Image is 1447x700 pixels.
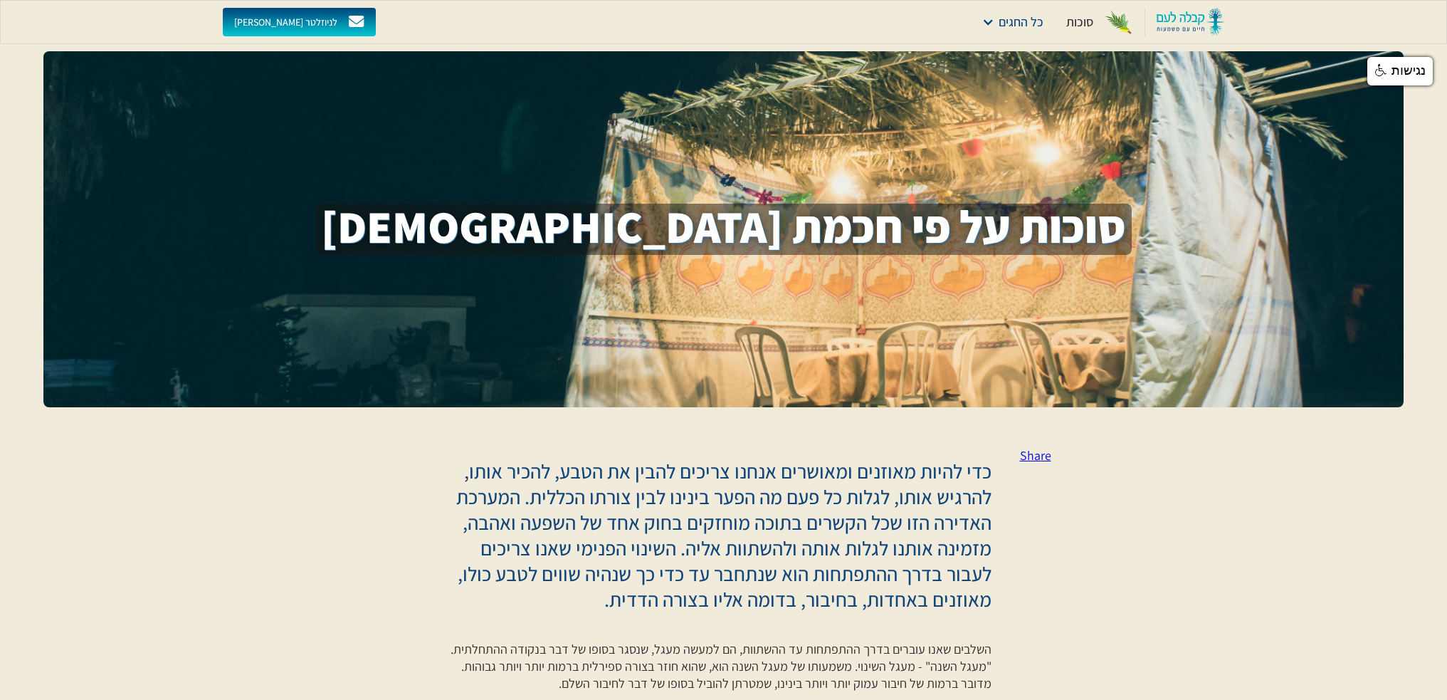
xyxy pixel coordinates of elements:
[1020,447,1051,464] a: Share
[1157,8,1225,36] img: kabbalah-laam-logo-colored-transparent
[1066,14,1093,31] div: סוכות
[1375,64,1388,77] img: נגישות
[234,16,337,28] div: [PERSON_NAME] לניוזלטר
[999,12,1043,32] div: כל החגים
[450,641,991,692] p: השלבים שאנו עוברים בדרך ההתפתחות עד ההשתוות, הם למעשה מעגל, שנסגר בסופו של דבר בנקודה ההתחלתית. "...
[1367,57,1433,85] a: נגישות
[450,459,991,612] p: כדי להיות מאוזנים ומאושרים אנחנו צריכים להבין את הטבע, להכיר אותו, להרגיש אותו, לגלות כל פעם מה ה...
[315,204,1132,255] h1: סוכות על פי חכמת [DEMOGRAPHIC_DATA]
[976,8,1049,36] div: כל החגים
[1061,8,1139,36] a: סוכות
[1391,63,1426,78] span: נגישות
[223,8,376,36] a: [PERSON_NAME] לניוזלטר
